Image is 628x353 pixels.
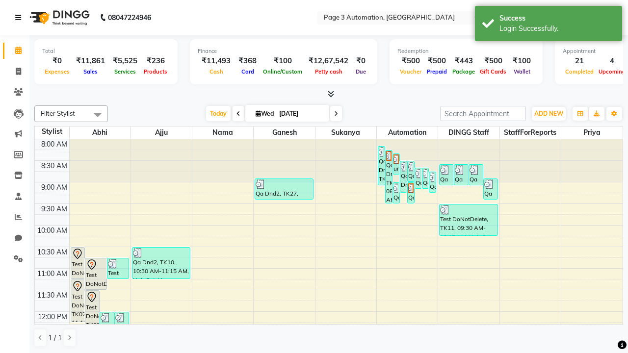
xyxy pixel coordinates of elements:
div: Test DoNotDelete, TK07, 11:15 AM-12:15 PM, Hair Cut-Women [71,280,85,322]
div: ₹500 [477,55,509,67]
span: Sukanya [315,126,376,139]
div: Finance [198,47,369,55]
div: ₹443 [450,55,477,67]
div: ₹0 [42,55,72,67]
div: 10:00 AM [35,226,69,236]
span: Products [141,68,170,75]
span: Sales [81,68,100,75]
span: Petty cash [313,68,345,75]
div: Qa Dnd2, TK18, 08:30 AM-09:00 AM, Hair cut Below 12 years (Boy) [408,161,414,181]
div: Test DoNotDelete, TK12, 10:45 AM-11:15 AM, Hair Cut By Expert-Men [107,258,129,278]
div: 21 [563,55,596,67]
div: ₹11,861 [72,55,109,67]
div: 10:30 AM [35,247,69,257]
div: Qa Dnd2, TK10, 10:30 AM-11:15 AM, Hair Cut-Men [132,248,190,278]
div: Qa Dnd2, TK27, 08:55 AM-09:25 AM, Hair cut Below 12 years (Boy) [255,179,313,199]
span: Prepaid [424,68,449,75]
div: Login Successfully. [499,24,615,34]
span: Nama [192,126,253,139]
div: ₹236 [141,55,170,67]
span: Expenses [42,68,72,75]
span: Ganesh [254,126,314,139]
div: Qa Dnd2, TK24, 08:40 AM-09:10 AM, Hair Cut By Expert-Men [422,168,429,188]
div: Qa Dnd2, TK25, 08:45 AM-09:15 AM, Hair Cut By Expert-Men [429,172,436,192]
span: Card [239,68,257,75]
input: Search Appointment [440,106,526,121]
span: Cash [207,68,226,75]
div: Qa Dnd2, TK26, 08:30 AM-09:15 AM, Hair Cut-Men [400,161,407,192]
div: Test DoNotDelete, TK11, 09:30 AM-10:15 AM, Hair Cut-Men [440,204,497,235]
div: 9:30 AM [39,204,69,214]
span: Gift Cards [477,68,509,75]
div: Test DoNotDelete, TK06, 10:30 AM-11:15 AM, Hair Cut-Men [71,248,85,278]
div: ₹12,67,542 [305,55,352,67]
span: Services [112,68,138,75]
span: Package [450,68,477,75]
div: Total [42,47,170,55]
span: Automation [377,126,438,139]
div: Test DoNotDelete, TK09, 11:30 AM-12:30 PM, Hair Cut-Women [85,291,99,332]
div: 12:00 PM [36,312,69,322]
div: Qa Dnd2, TK21, 08:35 AM-09:05 AM, Hair cut Below 12 years (Boy) [469,165,483,185]
span: Voucher [397,68,424,75]
div: Stylist [35,126,69,137]
span: Priya [561,126,623,139]
span: Upcoming [596,68,628,75]
span: Due [353,68,368,75]
div: Qa Dnd2, TK23, 08:40 AM-09:10 AM, Hair Cut By Expert-Men [415,168,421,188]
span: Online/Custom [261,68,305,75]
button: ADD NEW [532,107,566,121]
div: Test DoNotDelete, TK14, 12:00 PM-12:45 PM, Hair Cut-Men [115,312,129,343]
span: ADD NEW [534,110,563,117]
div: 4 [596,55,628,67]
div: 11:30 AM [35,290,69,301]
div: ₹500 [424,55,450,67]
div: Qa Dnd2, TK19, 08:35 AM-09:05 AM, Hair Cut By Expert-Men [440,165,453,185]
span: StaffForReports [500,126,561,139]
span: Filter Stylist [41,109,75,117]
span: Wallet [511,68,533,75]
div: 11:00 AM [35,269,69,279]
div: undefined, TK16, 08:20 AM-08:50 AM, Hair cut Below 12 years (Boy) [393,154,399,174]
span: Wed [253,110,276,117]
div: Redemption [397,47,535,55]
div: Qa Dnd2, TK28, 08:55 AM-09:25 AM, Hair cut Below 12 years (Boy) [484,179,497,199]
div: Success [499,13,615,24]
div: Qa Dnd2, TK17, 08:15 AM-09:30 AM, Hair Cut By Expert-Men,Hair Cut-Men [386,151,392,203]
b: 08047224946 [108,4,151,31]
div: ₹11,493 [198,55,235,67]
span: Today [206,106,231,121]
div: ₹100 [509,55,535,67]
div: 9:00 AM [39,182,69,193]
span: Completed [563,68,596,75]
div: Qa Dnd2, TK20, 08:35 AM-09:05 AM, Hair Cut By Expert-Men [454,165,468,185]
input: 2025-09-03 [276,106,325,121]
div: ₹100 [261,55,305,67]
img: logo [25,4,92,31]
div: Qa Dnd2, TK29, 09:00 AM-09:30 AM, Hair cut Below 12 years (Boy) [408,183,414,203]
div: ₹368 [235,55,261,67]
div: Qa Dnd2, TK22, 08:10 AM-09:05 AM, Special Hair Wash- Men [378,147,385,185]
div: 8:30 AM [39,161,69,171]
div: ₹0 [352,55,369,67]
span: Ajju [131,126,192,139]
div: 8:00 AM [39,139,69,150]
span: 1 / 1 [48,333,62,343]
div: ₹5,525 [109,55,141,67]
div: Qa Dnd2, TK30, 09:00 AM-09:30 AM, Hair cut Below 12 years (Boy) [393,183,399,203]
span: DINGG Staff [438,126,499,139]
span: Abhi [70,126,131,139]
div: Test DoNotDelete, TK08, 10:45 AM-11:30 AM, Hair Cut-Men [85,258,106,289]
div: ₹500 [397,55,424,67]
